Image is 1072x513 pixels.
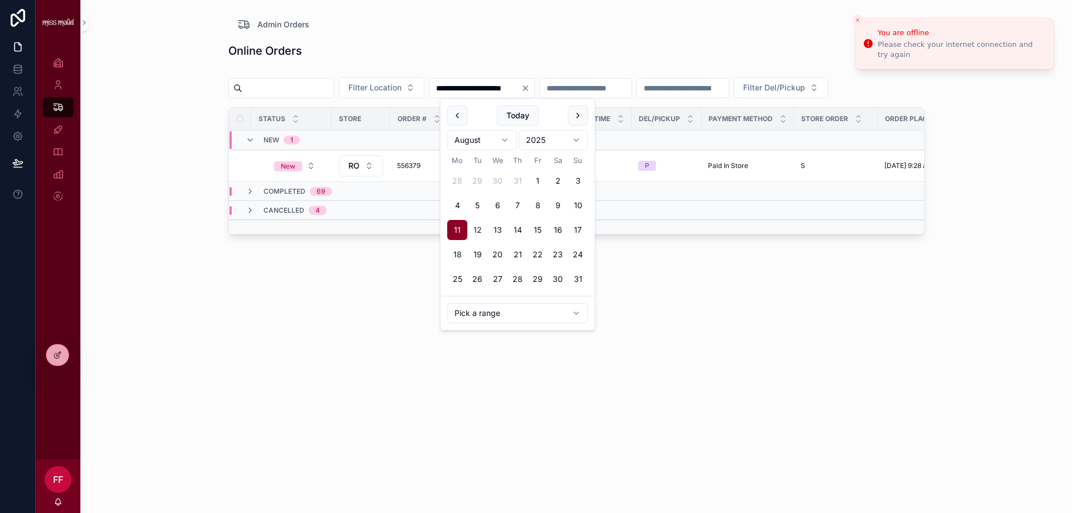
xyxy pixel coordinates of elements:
button: Clear [521,84,534,93]
button: Today [497,106,539,126]
button: Wednesday, 30 July 2025 [487,171,508,191]
th: Sunday [568,155,588,166]
span: Payment Method [709,114,773,123]
div: 1 [290,136,293,145]
button: Friday, 29 August 2025 [528,269,548,289]
span: Cancelled [264,206,304,215]
a: Select Button [265,155,325,176]
button: Relative time [447,303,588,323]
button: Wednesday, 6 August 2025 [487,195,508,215]
button: Saturday, 23 August 2025 [548,244,568,265]
span: Del/Pickup [639,114,680,123]
a: Admin Orders [237,18,309,31]
div: New [281,161,295,171]
th: Wednesday [487,155,508,166]
button: Thursday, 14 August 2025 [508,220,528,240]
span: Store Order [801,114,848,123]
button: Sunday, 17 August 2025 [568,220,588,240]
th: Monday [447,155,467,166]
button: Monday, 28 July 2025 [447,171,467,191]
span: Admin Orders [257,19,309,30]
div: 69 [317,187,326,196]
button: Wednesday, 27 August 2025 [487,269,508,289]
div: P [645,161,649,171]
button: Sunday, 10 August 2025 [568,195,588,215]
button: Tuesday, 26 August 2025 [467,269,487,289]
button: Saturday, 30 August 2025 [548,269,568,289]
button: Sunday, 24 August 2025 [568,244,588,265]
button: Thursday, 31 July 2025 [508,171,528,191]
span: Paid In Store [708,161,748,170]
button: Sunday, 31 August 2025 [568,269,588,289]
a: 13:00 [578,161,625,170]
button: Saturday, 9 August 2025 [548,195,568,215]
a: Select Button [338,155,384,177]
span: Store [339,114,361,123]
img: App logo [42,18,74,26]
button: Today, Tuesday, 12 August 2025 [467,220,487,240]
button: Close toast [852,15,863,26]
span: S [801,161,805,170]
button: Monday, 4 August 2025 [447,195,467,215]
button: Select Button [265,156,324,176]
button: Friday, 15 August 2025 [528,220,548,240]
th: Thursday [508,155,528,166]
a: P [638,161,695,171]
div: scrollable content [36,45,80,221]
span: Filter Location [348,82,401,93]
button: Tuesday, 19 August 2025 [467,244,487,265]
button: Tuesday, 29 July 2025 [467,171,487,191]
th: Tuesday [467,155,487,166]
button: Select Button [339,77,424,98]
a: Paid In Store [708,161,787,170]
button: Select Button [734,77,828,98]
button: Sunday, 3 August 2025 [568,171,588,191]
span: FF [53,473,63,486]
button: Monday, 18 August 2025 [447,244,467,265]
a: S [801,161,871,170]
button: Wednesday, 13 August 2025 [487,220,508,240]
button: Monday, 25 August 2025 [447,269,467,289]
span: Order Placed [885,114,936,123]
th: Friday [528,155,548,166]
span: Order # [398,114,427,123]
button: Friday, 8 August 2025 [528,195,548,215]
a: [DATE] 9:28 am [884,161,955,170]
span: [DATE] 9:28 am [884,161,933,170]
div: 4 [315,206,320,215]
button: Thursday, 7 August 2025 [508,195,528,215]
div: Please check your internet connection and try again [878,40,1045,60]
div: You are offline [878,27,1045,39]
span: Status [259,114,285,123]
th: Saturday [548,155,568,166]
h1: Online Orders [228,43,302,59]
span: RO [348,160,360,171]
a: 556379 [397,161,444,170]
button: Thursday, 21 August 2025 [508,244,528,265]
button: Thursday, 28 August 2025 [508,269,528,289]
span: New [264,136,279,145]
button: Select Button [339,155,383,176]
span: Filter Del/Pickup [743,82,805,93]
button: Tuesday, 5 August 2025 [467,195,487,215]
button: Friday, 1 August 2025 [528,171,548,191]
button: Saturday, 2 August 2025 [548,171,568,191]
span: Completed [264,187,305,196]
button: Monday, 11 August 2025, selected [447,220,467,240]
button: Friday, 22 August 2025 [528,244,548,265]
table: August 2025 [447,155,588,289]
button: Wednesday, 20 August 2025 [487,244,508,265]
button: Saturday, 16 August 2025 [548,220,568,240]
